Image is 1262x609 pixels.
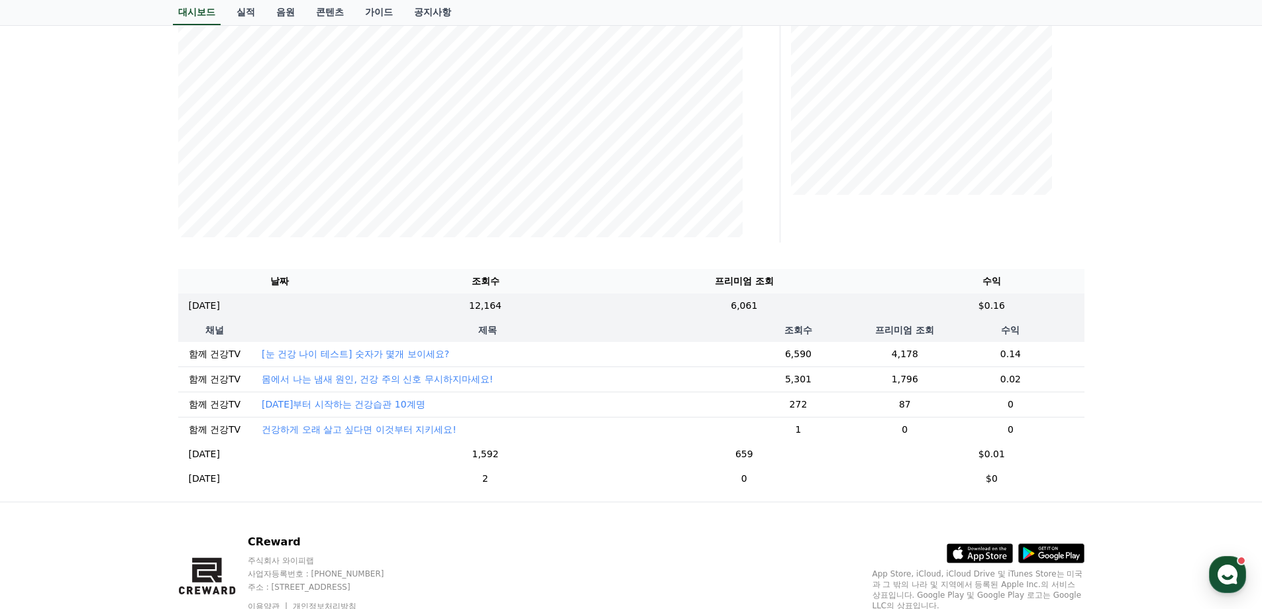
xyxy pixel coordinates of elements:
span: 대화 [121,441,137,451]
p: 사업자등록번호 : [PHONE_NUMBER] [248,569,409,579]
td: 0 [589,467,899,491]
button: [DATE]부터 시작하는 건강습관 10계명 [262,398,425,411]
p: 주식회사 와이피랩 [248,555,409,566]
th: 수익 [899,269,1084,294]
th: 채널 [178,318,252,342]
td: 1 [724,417,873,442]
td: 87 [872,392,937,417]
th: 제목 [251,318,723,342]
th: 조회수 [724,318,873,342]
a: 홈 [4,420,87,453]
td: 6,061 [589,294,899,318]
td: $0 [899,467,1084,491]
td: 2 [382,467,590,491]
td: 0.14 [937,342,1084,367]
th: 수익 [937,318,1084,342]
td: 1,592 [382,442,590,467]
p: CReward [248,534,409,550]
td: 4,178 [872,342,937,367]
p: [DATE] [189,447,220,461]
th: 조회수 [382,269,590,294]
span: 홈 [42,440,50,451]
td: 272 [724,392,873,417]
td: 6,590 [724,342,873,367]
td: 0.02 [937,366,1084,392]
button: [눈 건강 나이 테스트] 숫자가 몇개 보이세요? [262,347,449,360]
th: 프리미엄 조회 [872,318,937,342]
td: 12,164 [382,294,590,318]
td: $0.16 [899,294,1084,318]
a: 설정 [171,420,254,453]
p: [DATE] [189,299,220,313]
td: 659 [589,442,899,467]
td: 함께 건강TV [178,392,252,417]
a: 대화 [87,420,171,453]
button: 건강하게 오래 살고 싶다면 이것부터 지키세요! [262,423,456,436]
th: 프리미엄 조회 [589,269,899,294]
p: [DATE] [189,472,220,486]
td: 5,301 [724,366,873,392]
td: 함께 건강TV [178,366,252,392]
td: 0 [872,417,937,442]
td: $0.01 [899,442,1084,467]
td: 함께 건강TV [178,417,252,442]
th: 날짜 [178,269,382,294]
button: 몸에서 나는 냄새 원인, 건강 주의 신호 무시하지마세요! [262,372,493,386]
td: 함께 건강TV [178,342,252,367]
td: 0 [937,392,1084,417]
td: 1,796 [872,366,937,392]
p: 주소 : [STREET_ADDRESS] [248,582,409,592]
span: 설정 [205,440,221,451]
td: 0 [937,417,1084,442]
